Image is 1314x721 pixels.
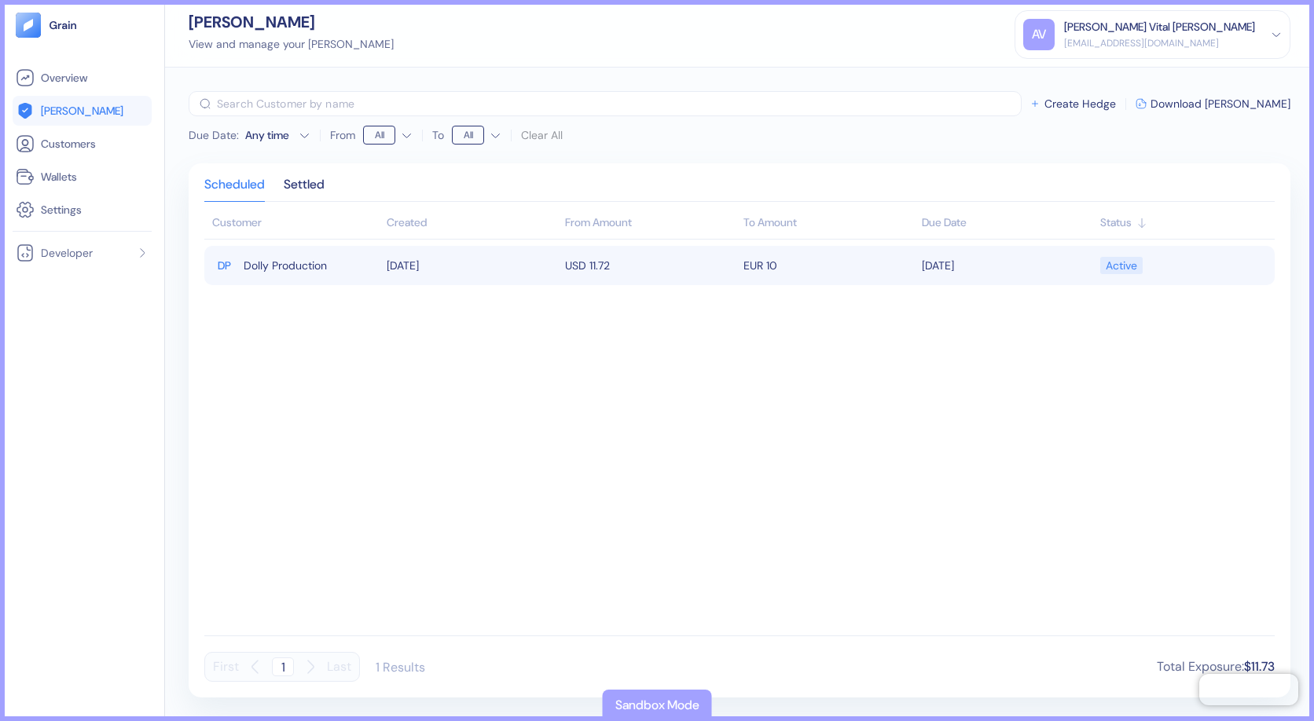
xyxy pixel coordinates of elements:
td: USD 11.72 [561,246,740,285]
th: From Amount [561,208,740,240]
a: Overview [16,68,149,87]
div: DP [212,254,236,277]
span: Download [PERSON_NAME] [1151,98,1290,109]
button: From [363,123,413,148]
img: logo [49,20,78,31]
span: Create Hedge [1044,98,1116,109]
td: EUR 10 [740,246,918,285]
td: [DATE] [918,246,1096,285]
div: Sort ascending [1100,214,1267,231]
span: Dolly Production [244,252,327,279]
span: $11.73 [1244,658,1275,675]
a: [PERSON_NAME] [16,101,149,120]
div: [PERSON_NAME] Vital [PERSON_NAME] [1064,19,1255,35]
div: Sort ascending [922,214,1092,231]
iframe: Chatra live chat [1199,674,1298,705]
div: Sandbox Mode [615,696,699,715]
div: Settled [284,179,325,201]
div: View and manage your [PERSON_NAME] [189,36,394,53]
div: AV [1023,19,1055,50]
div: Total Exposure : [1157,657,1275,676]
td: [DATE] [383,246,561,285]
button: Due Date:Any time [189,127,310,143]
label: From [330,130,355,141]
button: Create Hedge [1030,98,1116,109]
span: Overview [41,70,87,86]
th: To Amount [740,208,918,240]
a: Settings [16,200,149,219]
label: To [432,130,444,141]
span: Due Date : [189,127,239,143]
button: Last [327,652,351,682]
button: First [213,652,239,682]
span: Settings [41,202,82,218]
th: Customer [204,208,383,240]
span: Developer [41,245,93,261]
a: Wallets [16,167,149,186]
button: Download [PERSON_NAME] [1136,98,1290,109]
div: 1 Results [376,659,425,675]
div: [EMAIL_ADDRESS][DOMAIN_NAME] [1064,36,1255,50]
a: Customers [16,134,149,153]
div: Active [1106,252,1137,279]
img: logo-tablet-V2.svg [16,13,41,38]
div: Scheduled [204,179,265,201]
div: [PERSON_NAME] [189,14,394,30]
span: Wallets [41,169,77,185]
span: Customers [41,136,96,152]
div: Any time [245,127,292,143]
div: Sort ascending [387,214,557,231]
input: Search Customer by name [217,91,1022,116]
span: [PERSON_NAME] [41,103,123,119]
button: To [452,123,501,148]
